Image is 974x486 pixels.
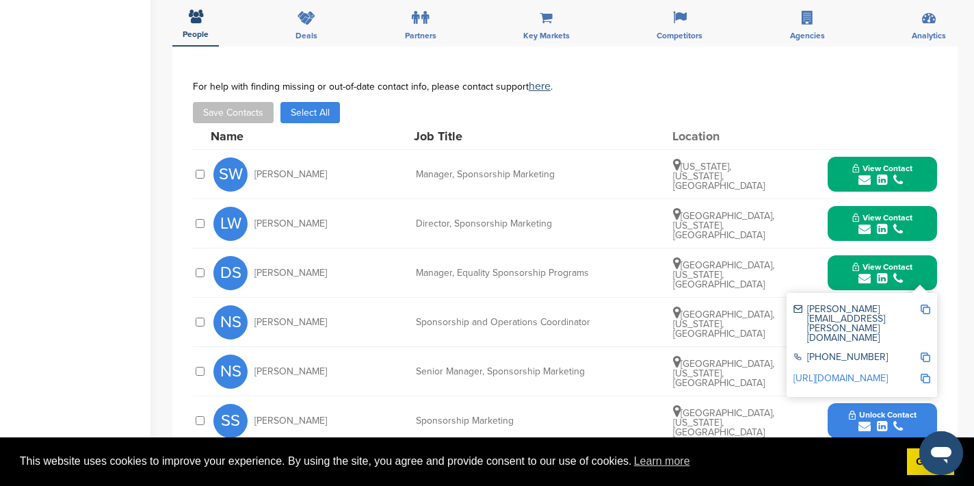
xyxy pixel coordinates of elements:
[405,31,436,40] span: Partners
[416,268,621,278] div: Manager, Equality Sponsorship Programs
[907,448,954,476] a: dismiss cookie message
[416,219,621,229] div: Director, Sponsorship Marketing
[523,31,570,40] span: Key Markets
[852,164,912,173] span: View Contact
[529,79,551,93] a: here
[673,161,765,192] span: [US_STATE], [US_STATE], [GEOGRAPHIC_DATA]
[673,259,774,290] span: [GEOGRAPHIC_DATA], [US_STATE], [GEOGRAPHIC_DATA]
[213,207,248,241] span: LW
[254,170,327,179] span: [PERSON_NAME]
[254,318,327,327] span: [PERSON_NAME]
[793,372,888,384] a: [URL][DOMAIN_NAME]
[657,31,702,40] span: Competitors
[416,318,621,327] div: Sponsorship and Operations Coordinator
[852,262,912,272] span: View Contact
[213,256,248,290] span: DS
[852,213,912,222] span: View Contact
[254,268,327,278] span: [PERSON_NAME]
[254,367,327,376] span: [PERSON_NAME]
[793,353,920,364] div: [PHONE_NUMBER]
[921,305,930,314] img: Copy
[921,353,930,362] img: Copy
[832,400,933,442] button: Unlock Contact
[193,102,274,123] button: Save Contacts
[183,30,209,38] span: People
[921,374,930,383] img: Copy
[213,157,248,192] span: SW
[849,410,917,420] span: Unlock Contact
[295,31,317,40] span: Deals
[213,355,248,389] span: NS
[836,253,929,294] button: View Contact
[213,404,248,438] span: SS
[414,130,619,142] div: Job Title
[919,431,963,475] iframe: Button to launch messaging window
[20,451,896,472] span: This website uses cookies to improve your experience. By using the site, you agree and provide co...
[416,170,621,179] div: Manager, Sponsorship Marketing
[790,31,825,40] span: Agencies
[673,407,774,438] span: [GEOGRAPHIC_DATA], [US_STATE], [GEOGRAPHIC_DATA]
[673,309,774,340] span: [GEOGRAPHIC_DATA], [US_STATE], [GEOGRAPHIC_DATA]
[213,305,248,340] span: NS
[912,31,946,40] span: Analytics
[254,219,327,229] span: [PERSON_NAME]
[793,305,920,343] div: [PERSON_NAME][EMAIL_ADDRESS][PERSON_NAME][DOMAIN_NAME]
[193,81,937,92] div: For help with finding missing or out-of-date contact info, please contact support .
[211,130,361,142] div: Name
[673,210,774,241] span: [GEOGRAPHIC_DATA], [US_STATE], [GEOGRAPHIC_DATA]
[836,154,929,195] button: View Contact
[672,130,775,142] div: Location
[673,358,774,389] span: [GEOGRAPHIC_DATA], [US_STATE], [GEOGRAPHIC_DATA]
[632,451,692,472] a: learn more about cookies
[254,416,327,426] span: [PERSON_NAME]
[416,367,621,376] div: Senior Manager, Sponsorship Marketing
[416,416,621,426] div: Sponsorship Marketing
[280,102,340,123] button: Select All
[836,203,929,244] button: View Contact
